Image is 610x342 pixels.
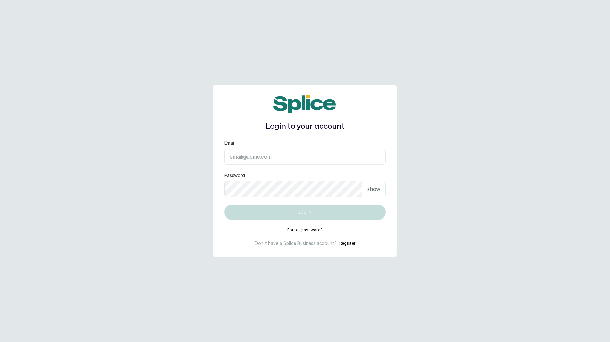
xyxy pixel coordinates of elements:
input: email@acme.com [224,149,386,165]
button: Log in [224,205,386,220]
label: Password [224,172,245,179]
button: Forgot password? [287,227,323,233]
p: show [367,185,380,193]
h1: Login to your account [224,121,386,132]
label: Email [224,140,235,146]
p: Don't have a Splice Business account? [255,240,337,247]
button: Register [339,240,355,247]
